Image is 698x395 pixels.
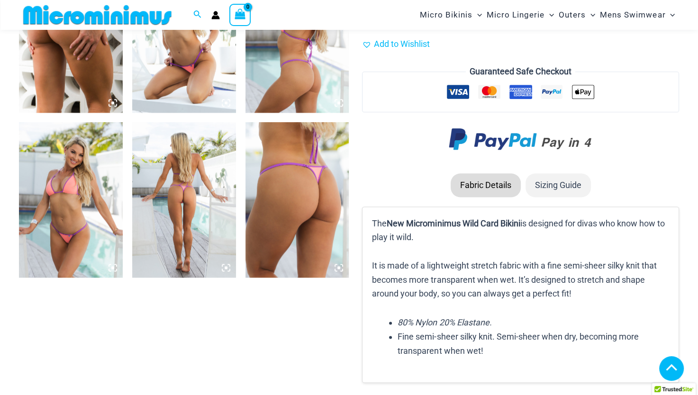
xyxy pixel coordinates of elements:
[487,3,544,27] span: Micro Lingerie
[19,122,123,278] img: Wild Card Neon Bliss 312 Top 449 Thong 01
[19,4,175,26] img: MM SHOP LOGO FLAT
[211,11,220,19] a: Account icon link
[559,3,586,27] span: Outers
[598,3,677,27] a: Mens SwimwearMenu ToggleMenu Toggle
[526,173,591,197] li: Sizing Guide
[472,3,482,27] span: Menu Toggle
[466,64,575,79] legend: Guaranteed Safe Checkout
[484,3,556,27] a: Micro LingerieMenu ToggleMenu Toggle
[556,3,598,27] a: OutersMenu ToggleMenu Toggle
[416,1,679,28] nav: Site Navigation
[417,3,484,27] a: Micro BikinisMenu ToggleMenu Toggle
[132,122,236,278] img: Wild Card Neon Bliss 312 Top 449 Thong 03
[544,3,554,27] span: Menu Toggle
[665,3,675,27] span: Menu Toggle
[387,218,520,228] b: New Microminimus Wild Card Bikini
[193,9,202,21] a: Search icon link
[600,3,665,27] span: Mens Swimwear
[245,122,349,278] img: Wild Card Neon Bliss 449 Thong 02
[229,4,251,26] a: View Shopping Cart, empty
[398,330,669,358] li: Fine semi-sheer silky knit. Semi-sheer when dry, becoming more transparent when wet!
[372,216,669,301] p: The is designed for divas who know how to play it wild. It is made of a lightweight stretch fabri...
[362,37,430,51] a: Add to Wishlist
[451,173,521,197] li: Fabric Details
[398,317,491,327] em: 80% Nylon 20% Elastane.
[374,39,430,49] span: Add to Wishlist
[420,3,472,27] span: Micro Bikinis
[586,3,595,27] span: Menu Toggle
